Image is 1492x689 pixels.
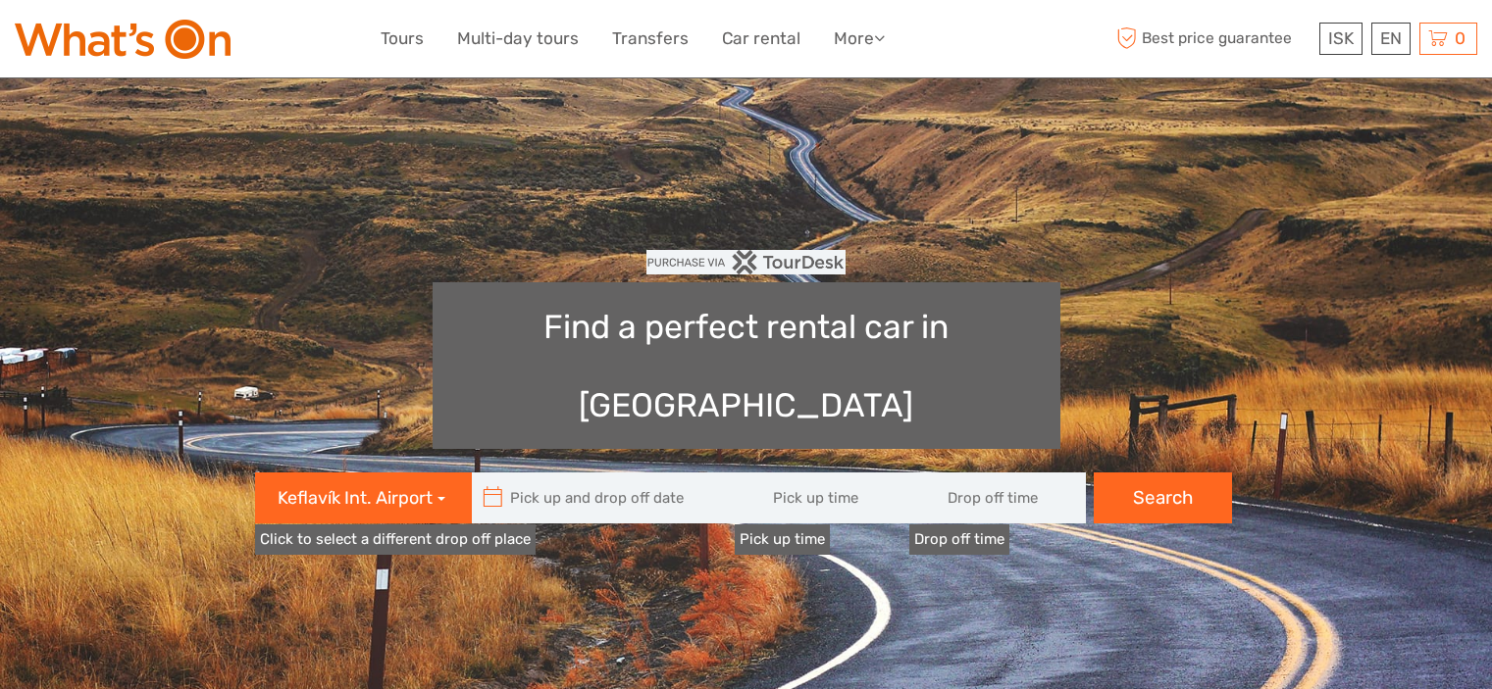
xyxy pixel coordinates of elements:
div: EN [1371,23,1411,55]
span: 0 [1452,28,1468,48]
h1: Find a perfect rental car in [GEOGRAPHIC_DATA] [433,282,1060,449]
input: Pick up time [735,472,911,523]
label: Drop off time [909,524,1009,555]
span: ISK [1328,28,1354,48]
img: What's On [15,20,231,59]
img: PurchaseViaTourDesk.png [646,250,846,274]
button: Keflavík Int. Airport [255,472,472,523]
a: Transfers [612,25,689,53]
button: Search [1094,472,1232,523]
input: Pick up and drop off date [472,472,737,523]
span: Keflavík Int. Airport [278,486,433,512]
a: Car rental [722,25,800,53]
a: Tours [381,25,424,53]
a: Multi-day tours [457,25,579,53]
a: More [834,25,885,53]
a: Click to select a different drop off place [255,524,536,555]
span: Best price guarantee [1111,23,1314,55]
label: Pick up time [735,524,830,555]
input: Drop off time [909,472,1086,523]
